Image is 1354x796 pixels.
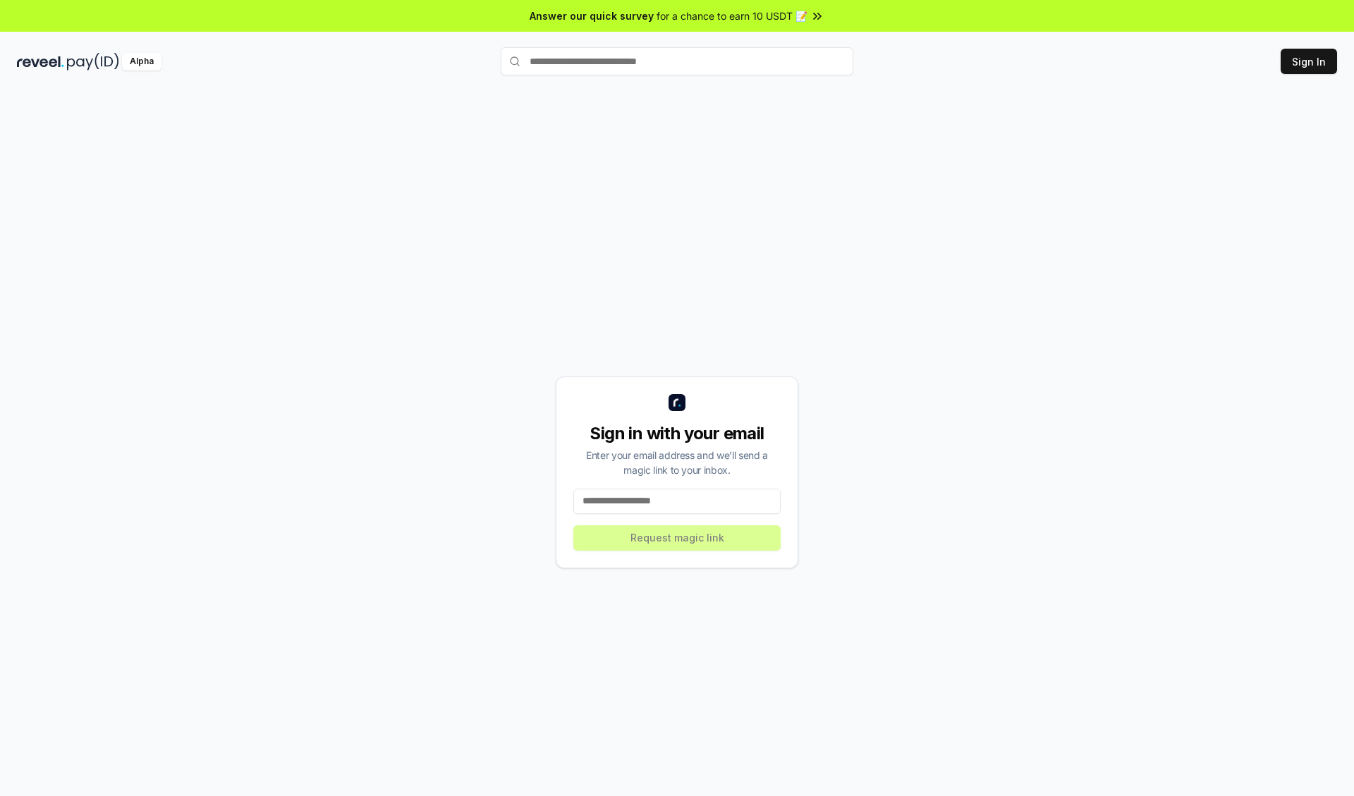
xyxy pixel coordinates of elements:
img: logo_small [669,394,685,411]
img: pay_id [67,53,119,71]
span: Answer our quick survey [530,8,654,23]
button: Sign In [1281,49,1337,74]
span: for a chance to earn 10 USDT 📝 [657,8,807,23]
div: Sign in with your email [573,422,781,445]
div: Enter your email address and we’ll send a magic link to your inbox. [573,448,781,477]
div: Alpha [122,53,161,71]
img: reveel_dark [17,53,64,71]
